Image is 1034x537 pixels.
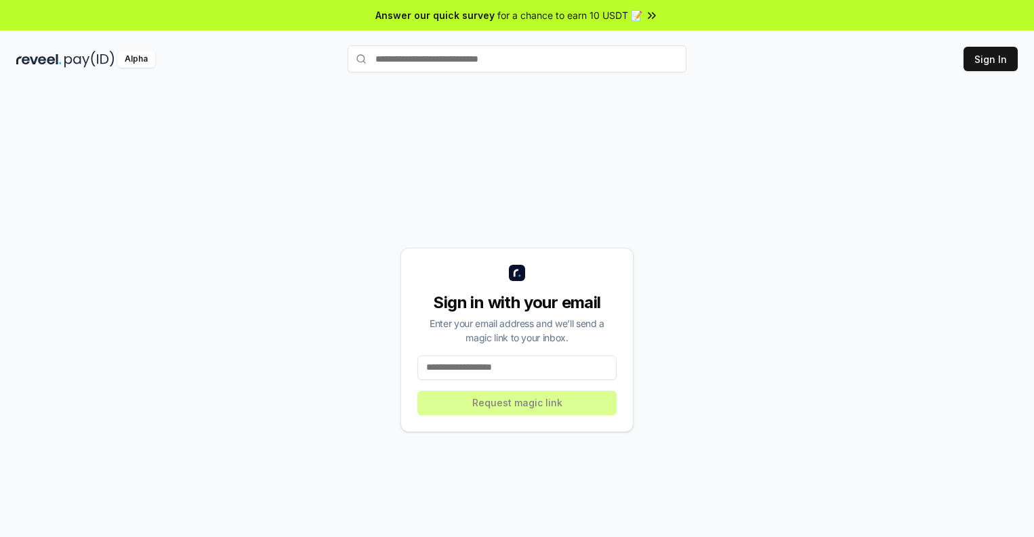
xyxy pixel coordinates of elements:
[497,8,642,22] span: for a chance to earn 10 USDT 📝
[64,51,115,68] img: pay_id
[417,316,617,345] div: Enter your email address and we’ll send a magic link to your inbox.
[375,8,495,22] span: Answer our quick survey
[117,51,155,68] div: Alpha
[964,47,1018,71] button: Sign In
[417,292,617,314] div: Sign in with your email
[16,51,62,68] img: reveel_dark
[509,265,525,281] img: logo_small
